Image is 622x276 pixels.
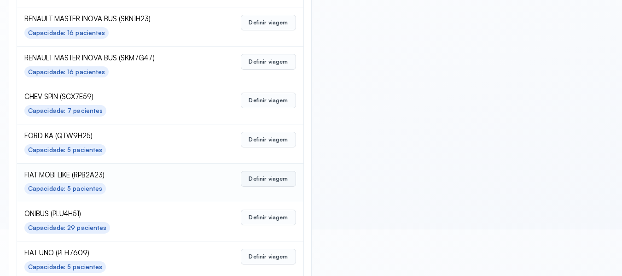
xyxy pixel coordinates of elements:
span: FIAT MOBI LIKE (RPB2A23) [24,171,215,180]
div: Capacidade: 7 pacientes [28,107,103,115]
button: Definir viagem [241,54,296,70]
span: RENAULT MASTER INOVA BUS (SKM7G47) [24,54,215,63]
div: Capacidade: 16 pacientes [28,29,105,37]
div: Capacidade: 29 pacientes [28,224,106,232]
div: Capacidade: 5 pacientes [28,263,102,271]
button: Definir viagem [241,15,296,30]
span: FIAT UNO (PLH7609) [24,249,215,258]
button: Definir viagem [241,93,296,108]
div: Capacidade: 16 pacientes [28,68,105,76]
span: CHEV SPIN (SCX7E59) [24,93,215,101]
div: Capacidade: 5 pacientes [28,185,102,193]
button: Definir viagem [241,171,296,187]
span: FORD KA (QTW9H25) [24,132,215,141]
div: Capacidade: 5 pacientes [28,146,102,154]
span: RENAULT MASTER INOVA BUS (SKN1H23) [24,15,215,23]
span: ONIBUS (PLU4H51) [24,210,215,218]
button: Definir viagem [241,132,296,147]
button: Definir viagem [241,210,296,225]
button: Definir viagem [241,249,296,264]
